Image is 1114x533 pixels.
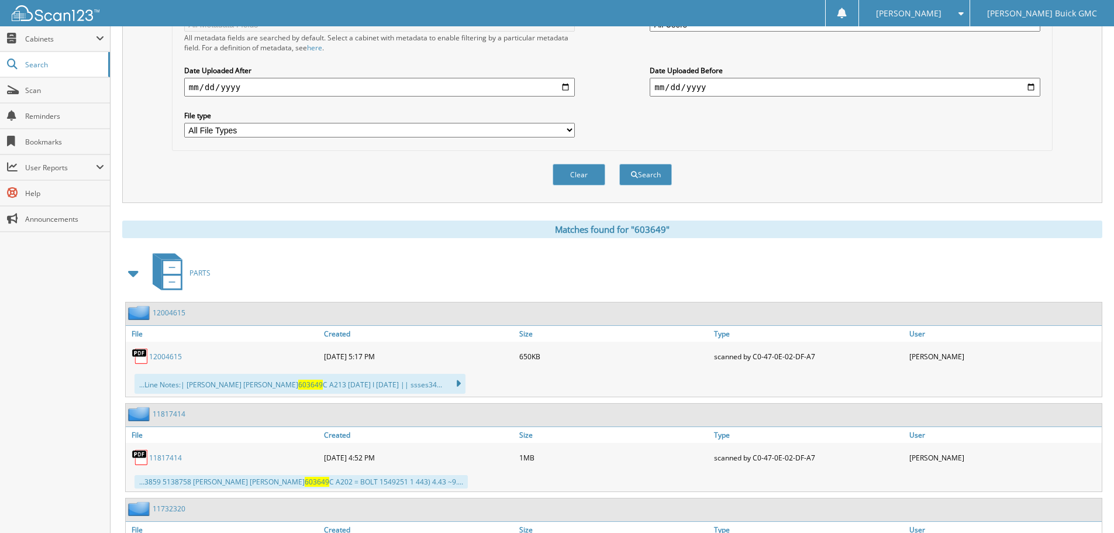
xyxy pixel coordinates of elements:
div: ...Line Notes:| [PERSON_NAME] [PERSON_NAME] C A213 [DATE] I [DATE] || ssses34... [134,374,465,394]
span: Reminders [25,111,104,121]
iframe: Chat Widget [1056,477,1114,533]
img: folder2.png [128,407,153,421]
a: 11817414 [149,453,182,463]
a: here [307,43,322,53]
img: PDF.png [132,449,149,466]
span: PARTS [189,268,211,278]
div: 650KB [516,345,712,368]
div: scanned by C0-47-0E-02-DF-A7 [711,446,906,469]
a: Type [711,427,906,443]
span: User Reports [25,163,96,173]
a: Size [516,427,712,443]
input: start [184,78,575,97]
span: Bookmarks [25,137,104,147]
a: User [906,427,1102,443]
span: Scan [25,85,104,95]
button: Clear [553,164,605,185]
a: Size [516,326,712,342]
div: [DATE] 4:52 PM [321,446,516,469]
img: folder2.png [128,501,153,516]
a: 12004615 [153,308,185,318]
div: ...3859 5138758 [PERSON_NAME] [PERSON_NAME] C A202 = BOLT 1549251 1 443) 4.43 ~9.... [134,475,468,489]
a: 12004615 [149,352,182,362]
span: 603649 [305,477,329,487]
div: 1MB [516,446,712,469]
a: PARTS [146,250,211,296]
div: All metadata fields are searched by default. Select a cabinet with metadata to enable filtering b... [184,33,575,53]
a: User [906,326,1102,342]
div: [DATE] 5:17 PM [321,345,516,368]
div: [PERSON_NAME] [906,446,1102,469]
div: scanned by C0-47-0E-02-DF-A7 [711,345,906,368]
div: [PERSON_NAME] [906,345,1102,368]
img: scan123-logo-white.svg [12,5,99,21]
span: Announcements [25,214,104,224]
label: Date Uploaded After [184,66,575,75]
a: Type [711,326,906,342]
span: Search [25,60,102,70]
img: PDF.png [132,348,149,365]
label: File type [184,111,575,121]
button: Search [619,164,672,185]
span: Help [25,188,104,198]
a: Created [321,427,516,443]
span: Cabinets [25,34,96,44]
span: [PERSON_NAME] Buick GMC [987,10,1097,17]
a: 11732320 [153,504,185,514]
span: 603649 [298,380,323,390]
a: Created [321,326,516,342]
a: File [126,326,321,342]
span: [PERSON_NAME] [876,10,941,17]
img: folder2.png [128,305,153,320]
div: Matches found for "603649" [122,221,1102,238]
a: File [126,427,321,443]
input: end [650,78,1040,97]
label: Date Uploaded Before [650,66,1040,75]
a: 11817414 [153,409,185,419]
